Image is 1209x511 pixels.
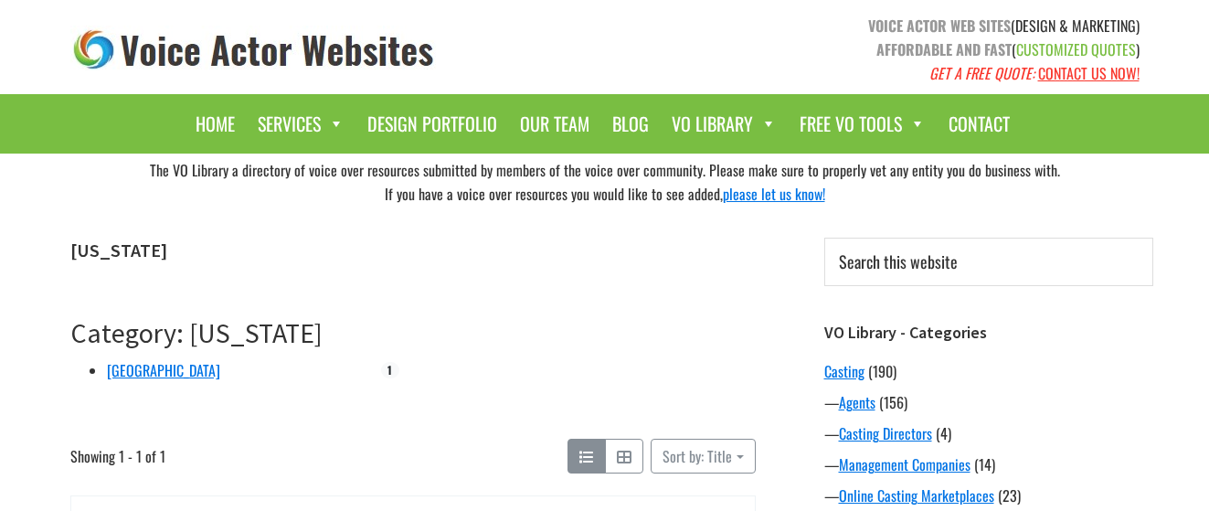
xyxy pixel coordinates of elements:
a: Management Companies [839,453,970,475]
button: Sort by: Title [651,439,755,474]
div: — [824,453,1153,475]
span: CUSTOMIZED QUOTES [1016,38,1136,60]
div: — [824,391,1153,413]
a: [GEOGRAPHIC_DATA] [107,359,220,381]
input: Search this website [824,238,1153,286]
span: 1 [381,362,398,378]
div: — [824,484,1153,506]
span: (156) [879,391,907,413]
p: (DESIGN & MARKETING) ( ) [619,14,1140,85]
img: voice_actor_websites_logo [70,26,438,74]
a: CONTACT US NOW! [1038,62,1140,84]
span: Showing 1 - 1 of 1 [70,439,165,474]
a: Our Team [511,103,599,144]
a: Casting [824,360,864,382]
h1: [US_STATE] [70,240,756,261]
a: Agents [839,391,875,413]
h3: VO Library - Categories [824,323,1153,343]
div: — [824,422,1153,444]
span: (190) [868,360,896,382]
a: Free VO Tools [790,103,935,144]
a: Casting Directors [839,422,932,444]
a: VO Library [663,103,786,144]
a: Design Portfolio [358,103,506,144]
a: Contact [939,103,1019,144]
a: please let us know! [723,183,825,205]
span: (14) [974,453,995,475]
a: Home [186,103,244,144]
span: (4) [936,422,951,444]
a: Blog [603,103,658,144]
a: Category: [US_STATE] [70,315,323,350]
a: Services [249,103,354,144]
strong: VOICE ACTOR WEB SITES [868,15,1011,37]
em: GET A FREE QUOTE: [929,62,1034,84]
a: Online Casting Marketplaces [839,484,994,506]
span: (23) [998,484,1021,506]
div: The VO Library a directory of voice over resources submitted by members of the voice over communi... [57,154,1153,210]
strong: AFFORDABLE AND FAST [876,38,1012,60]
